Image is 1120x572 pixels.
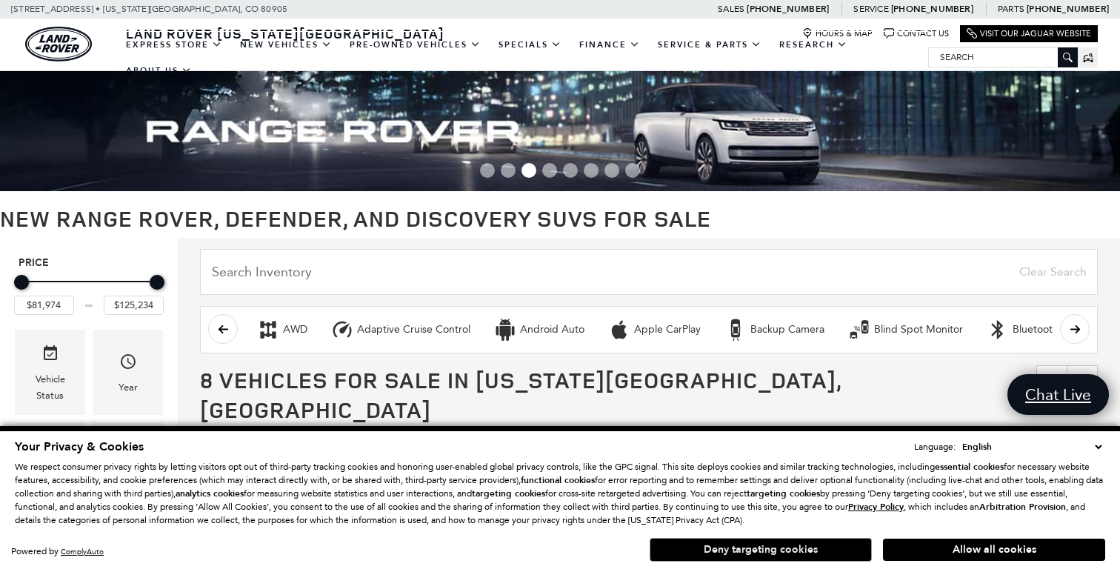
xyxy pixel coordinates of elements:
div: Backup Camera [750,323,824,336]
a: Visit Our Jaguar Website [967,28,1091,39]
div: Bluetooth [987,319,1009,341]
a: [PHONE_NUMBER] [891,3,973,15]
select: Language Select [959,439,1105,454]
a: [STREET_ADDRESS] • [US_STATE][GEOGRAPHIC_DATA], CO 80905 [11,4,287,14]
input: Maximum [104,296,164,315]
input: Search [929,48,1077,66]
div: Powered by [11,547,104,556]
span: Go to slide 5 [563,163,578,178]
div: Minimum Price [14,275,29,290]
span: Parts [998,4,1024,14]
span: Go to slide 2 [501,163,516,178]
a: Research [770,32,856,58]
button: AWDAWD [249,314,316,345]
button: Apple CarPlayApple CarPlay [600,314,709,345]
div: Adaptive Cruise Control [331,319,353,341]
span: 8 Vehicles for Sale in [US_STATE][GEOGRAPHIC_DATA], [GEOGRAPHIC_DATA] [200,365,841,425]
p: We respect consumer privacy rights by letting visitors opt out of third-party tracking cookies an... [15,460,1105,527]
img: Land Rover [25,27,92,61]
div: Android Auto [520,323,584,336]
a: [PHONE_NUMBER] [747,3,829,15]
strong: targeting cookies [747,488,820,499]
span: Chat Live [1018,385,1099,405]
strong: analytics cookies [176,488,244,499]
span: Go to slide 6 [584,163,599,178]
strong: essential cookies [935,461,1004,473]
div: Android Auto [494,319,516,341]
div: ModelModel [93,422,163,491]
button: scroll right [1060,314,1090,344]
span: Land Rover [US_STATE][GEOGRAPHIC_DATA] [126,24,444,42]
a: About Us [117,58,201,84]
a: Chat Live [1007,374,1109,415]
strong: functional cookies [521,474,595,486]
a: Privacy Policy [848,502,904,512]
button: Adaptive Cruise ControlAdaptive Cruise Control [323,314,479,345]
nav: Main Navigation [117,32,928,84]
div: Apple CarPlay [634,323,701,336]
div: Year [119,379,138,396]
span: Your Privacy & Cookies [15,439,144,455]
span: Vehicle [41,341,59,371]
span: Sales [718,4,744,14]
a: New Vehicles [231,32,341,58]
div: Blind Spot Monitor [848,319,870,341]
a: Specials [490,32,570,58]
div: MakeMake [15,422,85,491]
a: ComplyAuto [61,547,104,556]
a: Land Rover [US_STATE][GEOGRAPHIC_DATA] [117,24,453,42]
a: Pre-Owned Vehicles [341,32,490,58]
div: Backup Camera [724,319,747,341]
div: Adaptive Cruise Control [357,323,470,336]
span: Go to slide 4 [542,163,557,178]
span: Go to slide 1 [480,163,495,178]
div: VehicleVehicle Status [15,330,85,415]
strong: targeting cookies [472,488,545,499]
h5: Price [19,256,159,270]
button: scroll left [208,314,238,344]
span: Go to slide 8 [625,163,640,178]
div: Bluetooth [1013,323,1059,336]
a: Service & Parts [649,32,770,58]
input: Search Inventory [200,249,1098,295]
div: Blind Spot Monitor [874,323,963,336]
a: land-rover [25,27,92,61]
button: BluetoothBluetooth [979,314,1067,345]
div: AWD [283,323,307,336]
button: Android AutoAndroid Auto [486,314,593,345]
button: Allow all cookies [883,539,1105,561]
a: Finance [570,32,649,58]
a: EXPRESS STORE [117,32,231,58]
a: [PHONE_NUMBER] [1027,3,1109,15]
a: Hours & Map [802,28,873,39]
a: Contact Us [884,28,949,39]
span: Go to slide 7 [604,163,619,178]
span: Service [853,4,888,14]
strong: Arbitration Provision [979,501,1066,513]
button: Blind Spot MonitorBlind Spot Monitor [840,314,971,345]
button: Backup CameraBackup Camera [716,314,833,345]
span: Go to slide 3 [521,163,536,178]
button: Deny targeting cookies [650,538,872,562]
div: Maximum Price [150,275,164,290]
div: Vehicle Status [26,371,74,404]
div: YearYear [93,330,163,415]
span: Year [119,349,137,379]
div: Apple CarPlay [608,319,630,341]
div: Language: [914,442,956,451]
div: AWD [257,319,279,341]
div: Price [14,270,164,315]
input: Minimum [14,296,74,315]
